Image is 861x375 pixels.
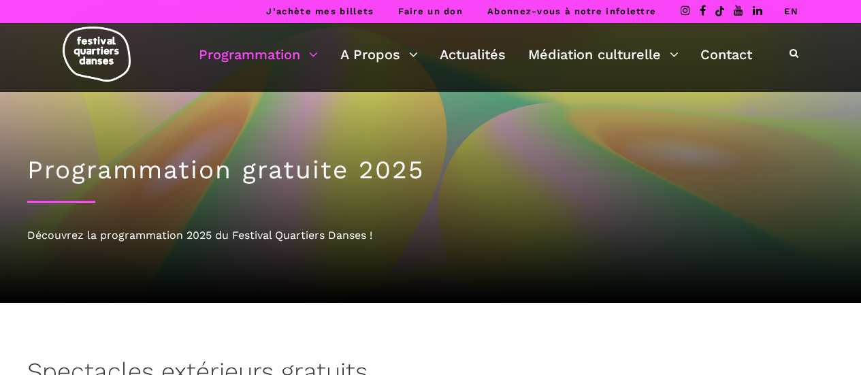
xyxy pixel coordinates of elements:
h1: Programmation gratuite 2025 [27,155,834,185]
a: EN [784,6,798,16]
a: Faire un don [398,6,463,16]
a: Médiation culturelle [528,43,679,66]
div: Découvrez la programmation 2025 du Festival Quartiers Danses ! [27,227,834,244]
a: A Propos [340,43,418,66]
a: J’achète mes billets [266,6,374,16]
a: Abonnez-vous à notre infolettre [487,6,656,16]
img: logo-fqd-med [63,27,131,82]
a: Actualités [440,43,506,66]
a: Programmation [199,43,318,66]
a: Contact [700,43,752,66]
